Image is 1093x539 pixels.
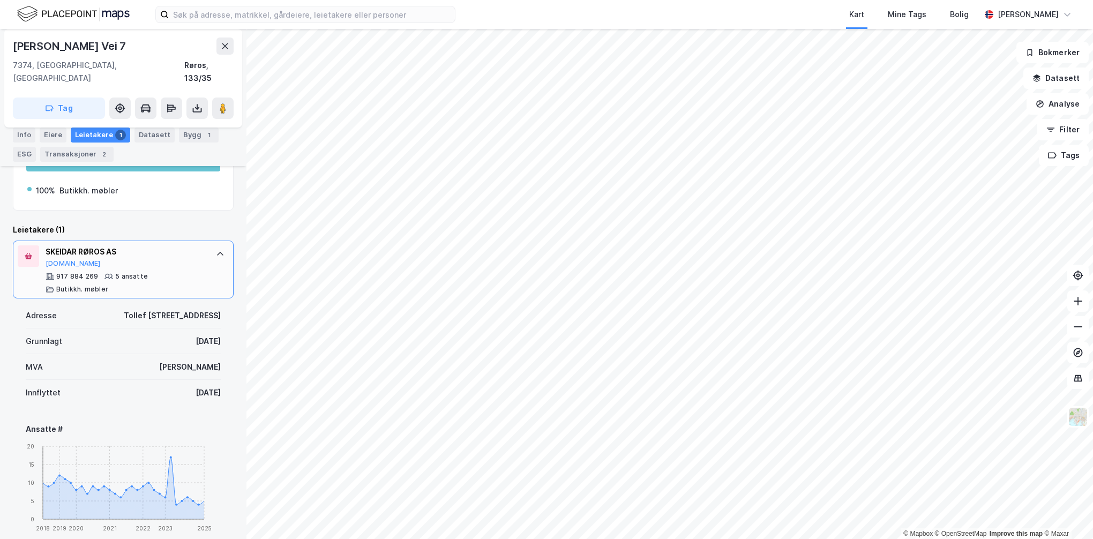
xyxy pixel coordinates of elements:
[13,128,35,143] div: Info
[71,128,130,143] div: Leietakere
[26,335,62,348] div: Grunnlagt
[103,525,117,531] tspan: 2021
[158,525,173,531] tspan: 2023
[13,59,184,85] div: 7374, [GEOGRAPHIC_DATA], [GEOGRAPHIC_DATA]
[124,309,221,322] div: Tollef [STREET_ADDRESS]
[69,525,84,531] tspan: 2020
[1027,93,1089,115] button: Analyse
[13,223,234,236] div: Leietakere (1)
[184,59,234,85] div: Røros, 133/35
[179,128,219,143] div: Bygg
[935,530,987,537] a: OpenStreetMap
[196,335,221,348] div: [DATE]
[204,130,214,140] div: 1
[28,480,34,486] tspan: 10
[13,147,36,162] div: ESG
[40,147,114,162] div: Transaksjoner
[1068,407,1088,427] img: Z
[169,6,455,23] input: Søk på adresse, matrikkel, gårdeiere, leietakere eller personer
[1039,145,1089,166] button: Tags
[159,361,221,373] div: [PERSON_NAME]
[46,245,205,258] div: SKEIDAR RØROS AS
[36,525,50,531] tspan: 2018
[134,128,175,143] div: Datasett
[36,184,55,197] div: 100%
[998,8,1059,21] div: [PERSON_NAME]
[888,8,926,21] div: Mine Tags
[17,5,130,24] img: logo.f888ab2527a4732fd821a326f86c7f29.svg
[849,8,864,21] div: Kart
[46,259,101,268] button: [DOMAIN_NAME]
[26,423,221,436] div: Ansatte #
[115,130,126,140] div: 1
[1016,42,1089,63] button: Bokmerker
[31,498,34,504] tspan: 5
[59,184,118,197] div: Butikkh. møbler
[903,530,933,537] a: Mapbox
[136,525,151,531] tspan: 2022
[13,98,105,119] button: Tag
[99,149,109,160] div: 2
[26,309,57,322] div: Adresse
[1023,68,1089,89] button: Datasett
[950,8,969,21] div: Bolig
[197,525,212,531] tspan: 2025
[40,128,66,143] div: Eiere
[115,272,148,281] div: 5 ansatte
[1039,488,1093,539] div: Kontrollprogram for chat
[56,272,98,281] div: 917 884 269
[196,386,221,399] div: [DATE]
[56,285,108,294] div: Butikkh. møbler
[26,361,43,373] div: MVA
[990,530,1043,537] a: Improve this map
[27,443,34,450] tspan: 20
[53,525,66,531] tspan: 2019
[28,461,34,468] tspan: 15
[1039,488,1093,539] iframe: Chat Widget
[13,38,128,55] div: [PERSON_NAME] Vei 7
[31,516,34,522] tspan: 0
[1037,119,1089,140] button: Filter
[26,386,61,399] div: Innflyttet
